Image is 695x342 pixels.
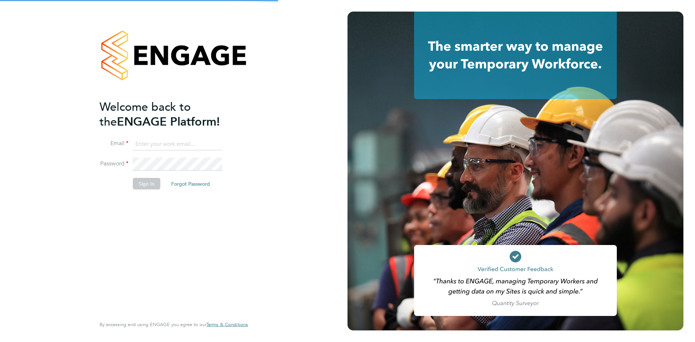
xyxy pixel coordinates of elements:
h2: ENGAGE Platform! [100,99,241,129]
label: Email [100,140,129,147]
button: Sign In [133,178,160,190]
span: Welcome back to the [100,100,191,128]
input: Enter your work email... [133,138,222,151]
a: Terms & Conditions [206,322,248,328]
span: By accessing and using ENGAGE you agree to our [100,321,248,328]
label: Password [100,160,129,168]
button: Forgot Password [165,178,216,190]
